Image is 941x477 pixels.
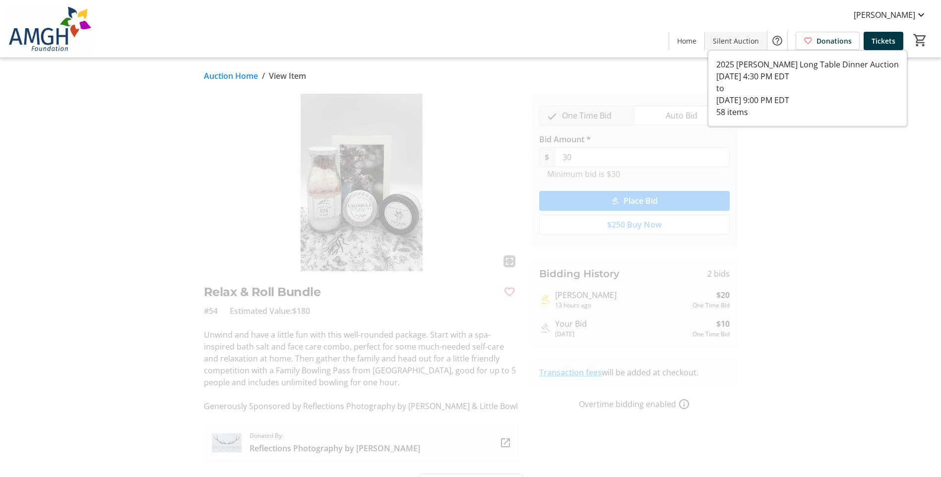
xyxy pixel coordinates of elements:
[204,283,496,301] h2: Relax & Roll Bundle
[556,106,618,125] span: One Time Bid
[539,133,591,145] label: Bid Amount *
[911,31,929,49] button: Cart
[716,59,899,70] div: 2025 [PERSON_NAME] Long Table Dinner Auction
[767,31,787,51] button: Help
[716,94,899,106] div: [DATE] 9:00 PM EDT
[716,82,899,94] div: to
[547,169,620,179] tr-hint: Minimum bid is $30
[677,36,696,46] span: Home
[854,9,915,21] span: [PERSON_NAME]
[204,400,519,412] p: Generously Sponsored by Reflections Photography by [PERSON_NAME] & Little Bowl
[864,32,903,50] a: Tickets
[204,94,519,271] img: Image
[692,330,730,339] div: One Time Bid
[555,330,689,339] div: [DATE]
[692,301,730,310] div: One Time Bid
[539,294,551,305] mat-icon: Highest bid
[204,305,218,317] span: #54
[660,106,703,125] span: Auto Bid
[555,318,689,330] div: Your Bid
[796,32,860,50] a: Donations
[816,36,852,46] span: Donations
[716,70,899,82] div: [DATE] 4:30 PM EDT
[230,305,310,317] span: Estimated Value: $180
[204,70,258,82] a: Auction Home
[555,289,689,301] div: [PERSON_NAME]
[624,195,658,207] span: Place Bid
[713,36,759,46] span: Silent Auction
[531,398,738,410] div: Overtime bidding enabled
[707,268,730,280] span: 2 bids
[539,191,730,211] button: Place Bid
[716,318,730,330] strong: $10
[212,428,242,458] img: Reflections Photography by Natasha Colling
[846,7,935,23] button: [PERSON_NAME]
[705,32,767,50] a: Silent Auction
[539,147,555,167] span: $
[269,70,306,82] span: View Item
[204,329,519,388] p: Unwind and have a little fun with this well-rounded package. Start with a spa-inspired bath salt ...
[539,366,730,378] div: will be added at checkout.
[678,398,690,410] a: How overtime bidding works for silent auctions
[250,442,420,454] span: Reflections Photography by [PERSON_NAME]
[539,322,551,334] mat-icon: Outbid
[555,301,689,310] div: 13 hours ago
[262,70,265,82] span: /
[716,106,899,118] div: 58 items
[607,219,662,231] span: $250 Buy Now
[669,32,704,50] a: Home
[6,4,94,54] img: Alexandra Marine & General Hospital Foundation's Logo
[250,431,420,440] span: Donated By:
[539,215,730,235] button: $250 Buy Now
[872,36,895,46] span: Tickets
[539,266,620,281] h3: Bidding History
[503,255,515,267] mat-icon: fullscreen
[716,289,730,301] strong: $20
[539,367,602,378] a: Transaction fees
[500,282,519,302] button: Favourite
[204,424,519,462] a: Reflections Photography by Natasha CollingDonated By:Reflections Photography by [PERSON_NAME]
